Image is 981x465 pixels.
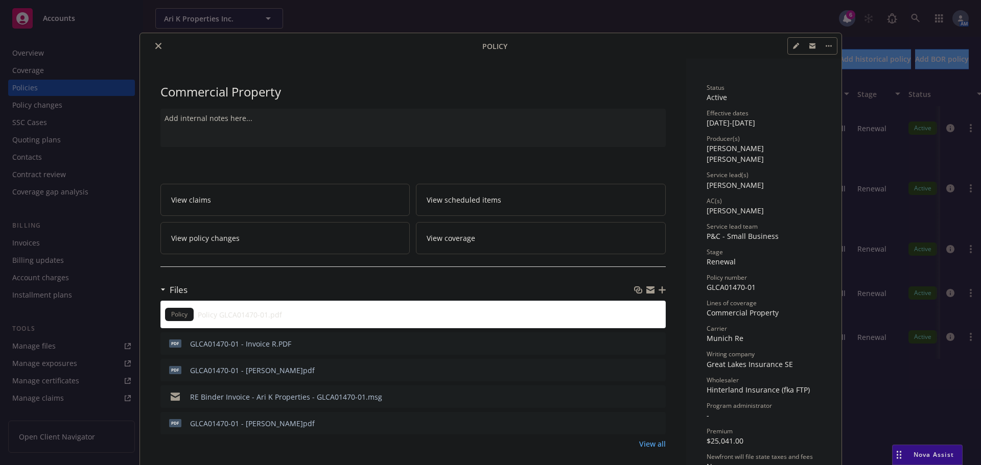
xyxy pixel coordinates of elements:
span: Stage [707,248,723,256]
div: Commercial Property [160,83,666,101]
button: preview file [652,418,662,429]
span: pdf [169,366,181,374]
div: Add internal notes here... [165,113,662,124]
button: preview file [652,365,662,376]
a: View policy changes [160,222,410,254]
span: Policy number [707,273,747,282]
span: $25,041.00 [707,436,743,446]
span: Hinterland Insurance (fka FTP) [707,385,810,395]
span: Service lead team [707,222,758,231]
a: View coverage [416,222,666,254]
span: P&C - Small Business [707,231,779,241]
a: View claims [160,184,410,216]
span: Carrier [707,324,727,333]
span: Active [707,92,727,102]
span: Writing company [707,350,755,358]
span: Commercial Property [707,308,779,317]
span: Program administrator [707,401,772,410]
span: pdf [169,419,181,427]
div: GLCA01470-01 - [PERSON_NAME]pdf [190,365,315,376]
span: Policy [169,310,190,319]
span: Premium [707,427,733,435]
button: download file [636,338,644,349]
div: RE Binder Invoice - Ari K Properties - GLCA01470-01.msg [190,391,382,402]
div: GLCA01470-01 - Invoice R.PDF [190,338,291,349]
button: preview file [652,338,662,349]
span: Policy GLCA01470-01.pdf [198,309,282,320]
span: [PERSON_NAME] [PERSON_NAME] [707,143,766,164]
span: Policy [482,41,507,52]
button: download file [636,365,644,376]
span: Munich Re [707,333,743,343]
button: download file [636,391,644,402]
span: AC(s) [707,197,722,205]
span: Status [707,83,725,92]
span: View policy changes [171,233,240,243]
span: Nova Assist [914,450,954,459]
span: PDF [169,339,181,347]
button: preview file [652,391,662,402]
span: Newfront will file state taxes and fees [707,452,813,461]
span: [PERSON_NAME] [707,206,764,215]
div: Files [160,283,188,297]
span: Wholesaler [707,376,739,384]
span: Renewal [707,257,736,266]
button: Nova Assist [892,445,963,465]
span: Producer(s) [707,134,740,143]
span: GLCA01470-01 [707,282,756,292]
div: GLCA01470-01 - [PERSON_NAME]pdf [190,418,315,429]
span: View claims [171,194,211,205]
button: download file [636,309,644,320]
span: View scheduled items [427,194,501,205]
span: - [707,410,709,420]
button: preview file [652,309,661,320]
a: View all [639,438,666,449]
div: Drag to move [893,445,905,464]
button: download file [636,418,644,429]
span: View coverage [427,233,475,243]
button: close [152,40,165,52]
a: View scheduled items [416,184,666,216]
span: Service lead(s) [707,170,749,179]
span: Lines of coverage [707,299,757,307]
span: [PERSON_NAME] [707,180,764,190]
span: Effective dates [707,109,749,117]
h3: Files [170,283,188,297]
div: [DATE] - [DATE] [707,109,821,128]
span: Great Lakes Insurance SE [707,359,793,369]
